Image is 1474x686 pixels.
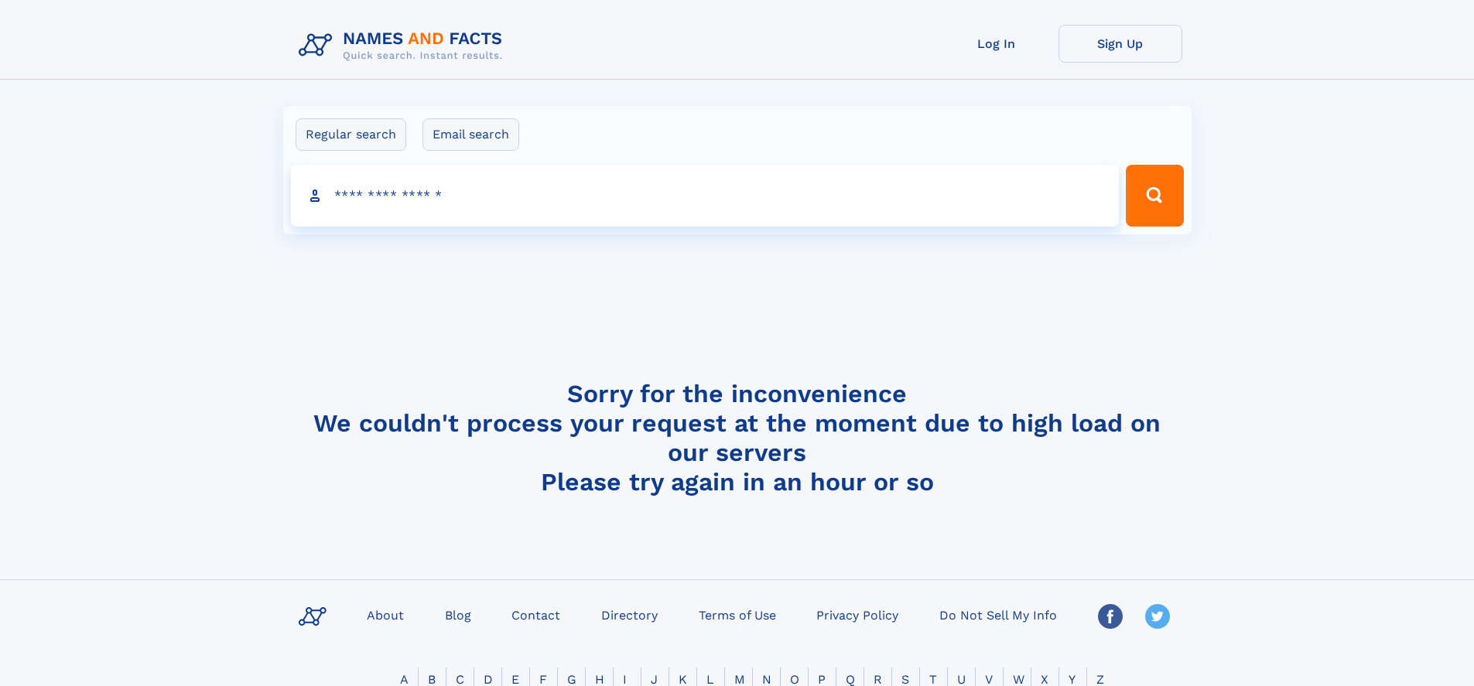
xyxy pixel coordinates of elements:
a: Directory [595,603,664,626]
label: Regular search [296,118,406,151]
label: Email search [422,118,519,151]
a: Do Not Sell My Info [933,603,1063,626]
a: About [361,603,410,626]
input: search input [291,165,1120,227]
a: Blog [439,603,477,626]
button: Search Button [1126,165,1183,227]
a: Privacy Policy [810,603,905,626]
h4: Sorry for the inconvenience We couldn't process your request at the moment due to high load on ou... [292,379,1182,497]
a: Sign Up [1058,25,1182,63]
img: Twitter [1145,604,1170,629]
a: Contact [505,603,566,626]
a: Log In [935,25,1058,63]
img: Facebook [1098,604,1123,629]
img: Logo Names and Facts [292,25,515,67]
a: Terms of Use [693,603,782,626]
